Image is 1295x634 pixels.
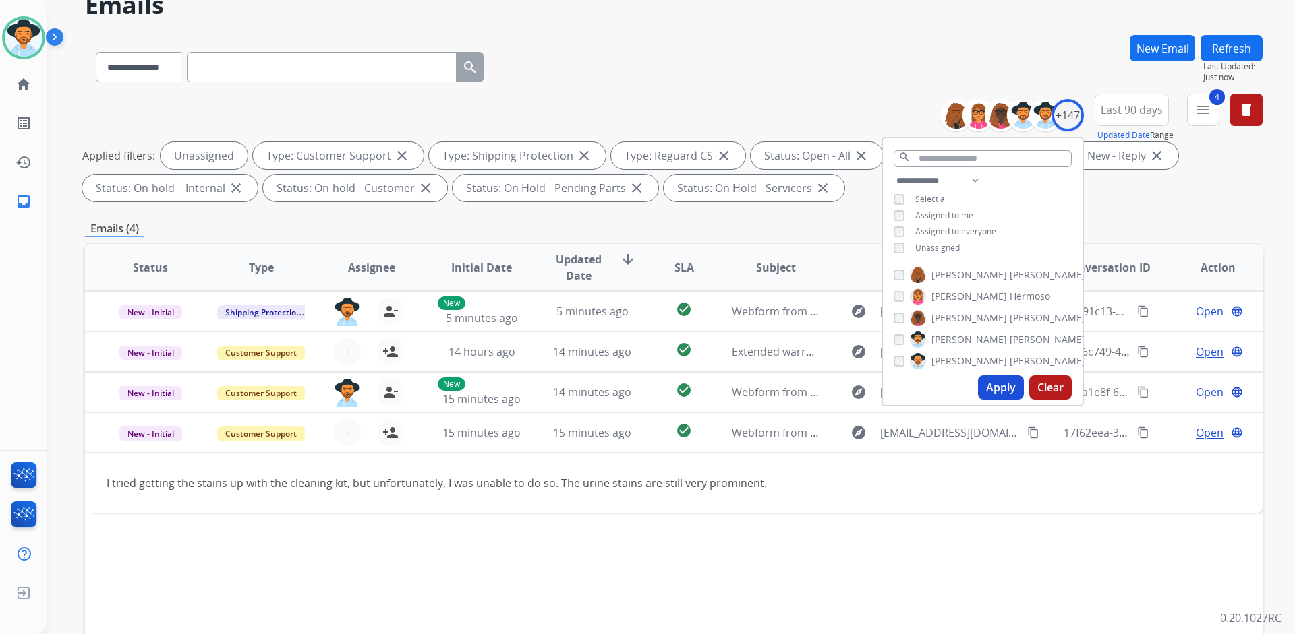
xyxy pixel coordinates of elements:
[978,375,1024,400] button: Apply
[676,382,692,398] mat-icon: check_circle
[1152,244,1263,291] th: Action
[133,259,168,276] span: Status
[119,426,182,441] span: New - Initial
[716,148,732,164] mat-icon: close
[394,148,410,164] mat-icon: close
[553,344,631,359] span: 14 minutes ago
[442,391,521,406] span: 15 minutes ago
[161,142,248,169] div: Unassigned
[1027,426,1039,439] mat-icon: content_copy
[1209,89,1225,105] span: 4
[429,142,606,169] div: Type: Shipping Protection
[1010,333,1085,346] span: [PERSON_NAME]
[119,386,182,400] span: New - Initial
[732,425,1037,440] span: Webform from [EMAIL_ADDRESS][DOMAIN_NAME] on [DATE]
[249,259,274,276] span: Type
[442,425,521,440] span: 15 minutes ago
[344,344,350,360] span: +
[348,259,395,276] span: Assignee
[898,151,911,163] mat-icon: search
[851,384,867,400] mat-icon: explore
[446,311,518,325] span: 5 minutes ago
[382,344,399,360] mat-icon: person_add
[676,301,692,317] mat-icon: check_circle
[1231,426,1243,439] mat-icon: language
[620,251,636,267] mat-icon: arrow_downward
[382,384,399,400] mat-icon: person_remove
[82,148,155,164] p: Applied filters:
[851,303,867,319] mat-icon: explore
[217,346,305,360] span: Customer Support
[1095,94,1169,126] button: Last 90 days
[1196,424,1224,441] span: Open
[1064,259,1151,276] span: Conversation ID
[228,180,244,196] mat-icon: close
[931,311,1007,325] span: [PERSON_NAME]
[453,175,658,201] div: Status: On Hold - Pending Parts
[556,304,629,319] span: 5 minutes ago
[1010,268,1085,282] span: [PERSON_NAME]
[16,154,32,170] mat-icon: history
[1137,426,1149,439] mat-icon: content_copy
[1201,35,1263,61] button: Refresh
[1097,130,1150,141] button: Updated Date
[1010,354,1085,368] span: [PERSON_NAME]
[674,259,694,276] span: SLA
[449,344,515,359] span: 14 hours ago
[1064,425,1261,440] span: 17f62eea-339a-459c-9059-eefedfd1066f
[553,425,631,440] span: 15 minutes ago
[1203,72,1263,83] span: Just now
[1029,375,1072,400] button: Clear
[880,384,1019,400] span: [EMAIL_ADDRESS][DOMAIN_NAME]
[16,193,32,210] mat-icon: inbox
[1101,107,1163,113] span: Last 90 days
[217,386,305,400] span: Customer Support
[751,142,883,169] div: Status: Open - All
[576,148,592,164] mat-icon: close
[1137,386,1149,398] mat-icon: content_copy
[676,422,692,439] mat-icon: check_circle
[1052,99,1084,131] div: +147
[732,385,1037,400] span: Webform from [EMAIL_ADDRESS][DOMAIN_NAME] on [DATE]
[334,338,361,365] button: +
[732,304,1037,319] span: Webform from [EMAIL_ADDRESS][DOMAIN_NAME] on [DATE]
[931,354,1007,368] span: [PERSON_NAME]
[611,142,745,169] div: Type: Reguard CS
[815,180,831,196] mat-icon: close
[915,210,973,221] span: Assigned to me
[1187,94,1219,126] button: 4
[732,344,828,359] span: Extended warranty
[119,305,182,319] span: New - Initial
[931,333,1007,346] span: [PERSON_NAME]
[851,344,867,360] mat-icon: explore
[880,303,1019,319] span: [EMAIL_ADDRESS][DOMAIN_NAME]
[334,298,361,326] img: agent-avatar
[438,377,465,391] p: New
[82,175,258,201] div: Status: On-hold – Internal
[119,346,182,360] span: New - Initial
[16,115,32,131] mat-icon: list_alt
[880,424,1019,441] span: [EMAIL_ADDRESS][DOMAIN_NAME]
[1195,102,1211,118] mat-icon: menu
[931,290,1007,303] span: [PERSON_NAME]
[676,342,692,358] mat-icon: check_circle
[553,385,631,400] span: 14 minutes ago
[1231,305,1243,317] mat-icon: language
[880,344,1019,360] span: [EMAIL_ADDRESS][DOMAIN_NAME]
[253,142,424,169] div: Type: Customer Support
[915,226,996,237] span: Assigned to everyone
[853,148,869,164] mat-icon: close
[382,303,399,319] mat-icon: person_remove
[334,379,361,407] img: agent-avatar
[851,424,867,441] mat-icon: explore
[1220,610,1282,626] p: 0.20.1027RC
[217,305,310,319] span: Shipping Protection
[344,424,350,441] span: +
[382,424,399,441] mat-icon: person_add
[1010,311,1085,325] span: [PERSON_NAME]
[1203,61,1263,72] span: Last Updated:
[1137,346,1149,358] mat-icon: content_copy
[1149,148,1165,164] mat-icon: close
[418,180,434,196] mat-icon: close
[5,19,42,57] img: avatar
